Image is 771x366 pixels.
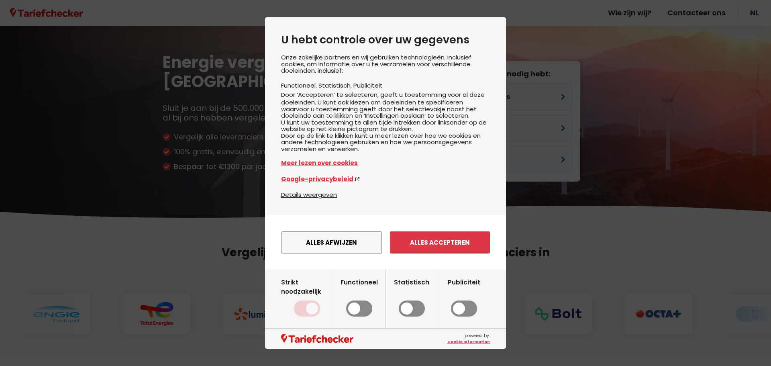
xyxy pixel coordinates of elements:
a: Cookie Information [447,339,490,345]
div: menu [265,215,506,270]
span: powered by: [447,333,490,345]
img: logo [281,334,353,344]
label: Functioneel [341,278,378,317]
label: Statistisch [394,278,429,317]
li: Publiciteit [353,81,383,90]
button: Details weergeven [281,190,337,199]
button: Alles afwijzen [281,231,382,254]
div: Onze zakelijke partners en wij gebruiken technologieën, inclusief cookies, om informatie over u t... [281,54,490,190]
button: Alles accepteren [390,231,490,254]
a: Google-privacybeleid [281,174,490,184]
li: Functioneel [281,81,318,90]
h2: U hebt controle over uw gegevens [281,33,490,46]
label: Publiciteit [448,278,480,317]
label: Strikt noodzakelijk [281,278,333,317]
a: Meer lezen over cookies [281,158,490,168]
li: Statistisch [318,81,353,90]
